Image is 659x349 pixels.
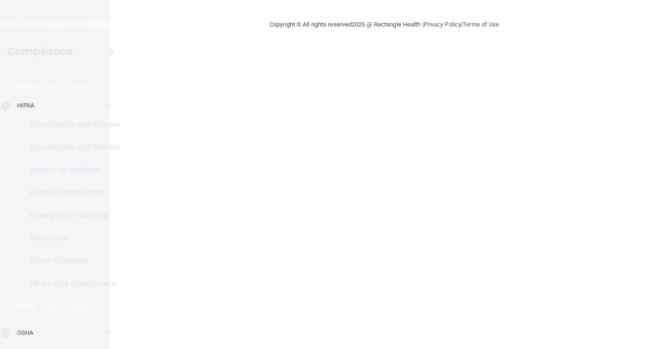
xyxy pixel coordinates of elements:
p: Resources [6,233,136,243]
p: HIPAA Checklist [6,256,136,266]
p: Business Associates [6,188,136,197]
p: Learn More! [42,81,92,92]
p: OSHA [17,327,33,339]
p: HIPAA Risk Assessment [6,279,136,288]
p: Documents and Policies [6,143,136,152]
h4: Compliance [7,45,73,58]
p: OSHA [13,301,37,312]
p: HIPAA [17,100,35,111]
a: Terms of Use [463,21,499,28]
p: Emergency Planning [6,211,136,220]
p: Learn More! [41,301,92,312]
p: HIPAA [13,81,37,92]
a: Privacy Policy [424,21,461,28]
div: Copyright © All rights reserved 2025 @ Rectangle Health | | [211,9,557,40]
p: Documents and Policies [6,120,136,129]
p: Report an Incident [6,165,136,175]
